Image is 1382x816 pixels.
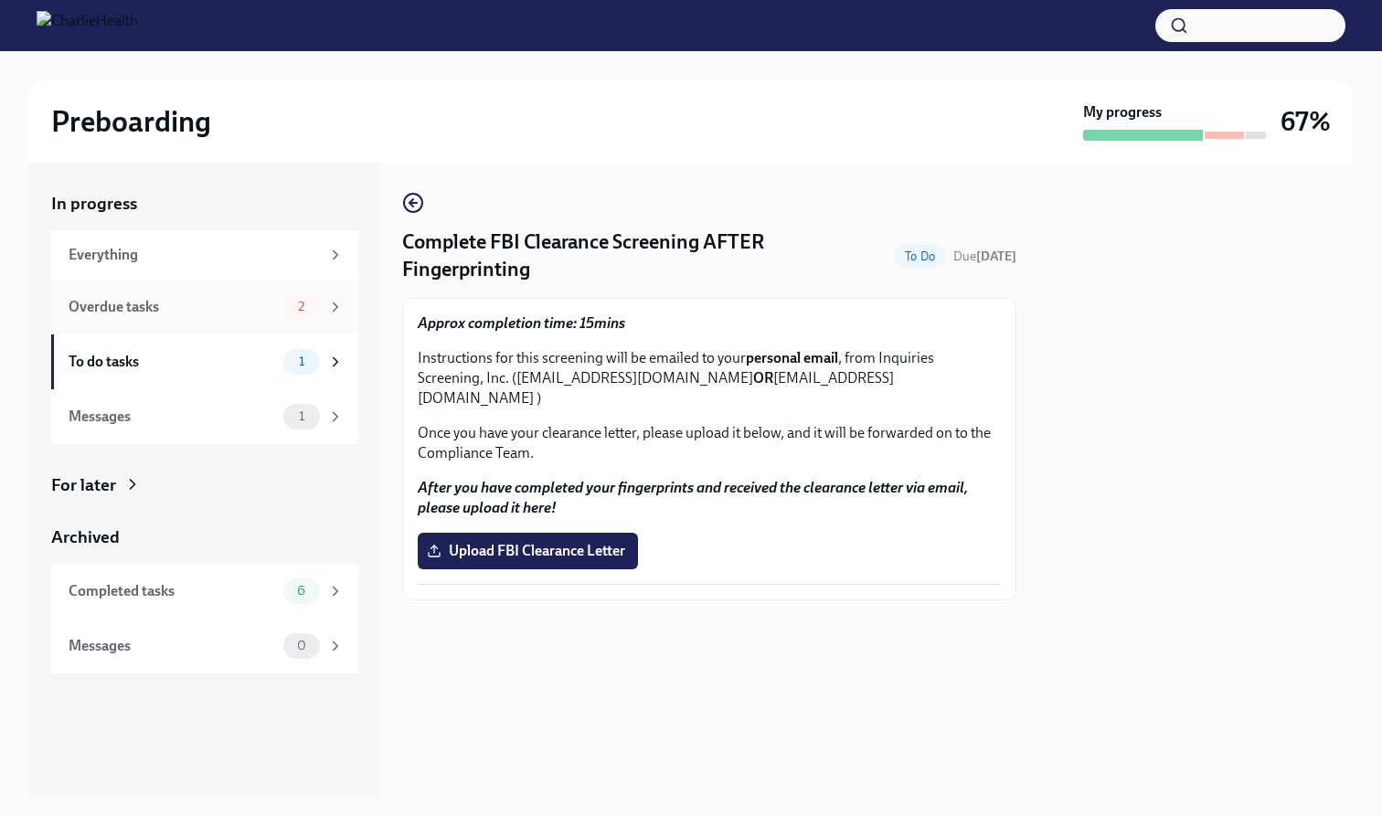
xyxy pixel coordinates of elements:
strong: My progress [1083,102,1162,122]
div: Messages [69,636,276,656]
span: August 17th, 2025 08:00 [953,248,1016,265]
span: Due [953,249,1016,264]
h4: Complete FBI Clearance Screening AFTER Fingerprinting [402,228,887,283]
p: Once you have your clearance letter, please upload it below, and it will be forwarded on to the C... [418,423,1001,463]
div: To do tasks [69,352,276,372]
span: 2 [287,300,315,313]
strong: After you have completed your fingerprints and received the clearance letter via email, please up... [418,479,968,516]
a: Messages1 [51,389,358,444]
a: Everything [51,230,358,280]
a: Completed tasks6 [51,564,358,619]
a: Overdue tasks2 [51,280,358,334]
span: 1 [288,409,315,423]
div: For later [51,473,116,497]
span: To Do [894,249,946,263]
span: Upload FBI Clearance Letter [431,542,625,560]
a: In progress [51,192,358,216]
a: For later [51,473,358,497]
h2: Preboarding [51,103,211,140]
strong: personal email [746,349,838,366]
h3: 67% [1281,105,1331,138]
strong: [DATE] [976,249,1016,264]
div: Messages [69,407,276,427]
strong: OR [753,369,773,387]
span: 0 [286,639,317,652]
div: Everything [69,245,320,265]
span: 1 [288,355,315,368]
label: Upload FBI Clearance Letter [418,533,638,569]
strong: Approx completion time: 15mins [418,314,625,332]
p: Instructions for this screening will be emailed to your , from Inquiries Screening, Inc. ([EMAIL_... [418,348,1001,408]
span: 6 [286,584,316,598]
div: Overdue tasks [69,297,276,317]
div: Completed tasks [69,581,276,601]
a: Messages0 [51,619,358,673]
a: To do tasks1 [51,334,358,389]
img: CharlieHealth [37,11,138,40]
a: Archived [51,525,358,549]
